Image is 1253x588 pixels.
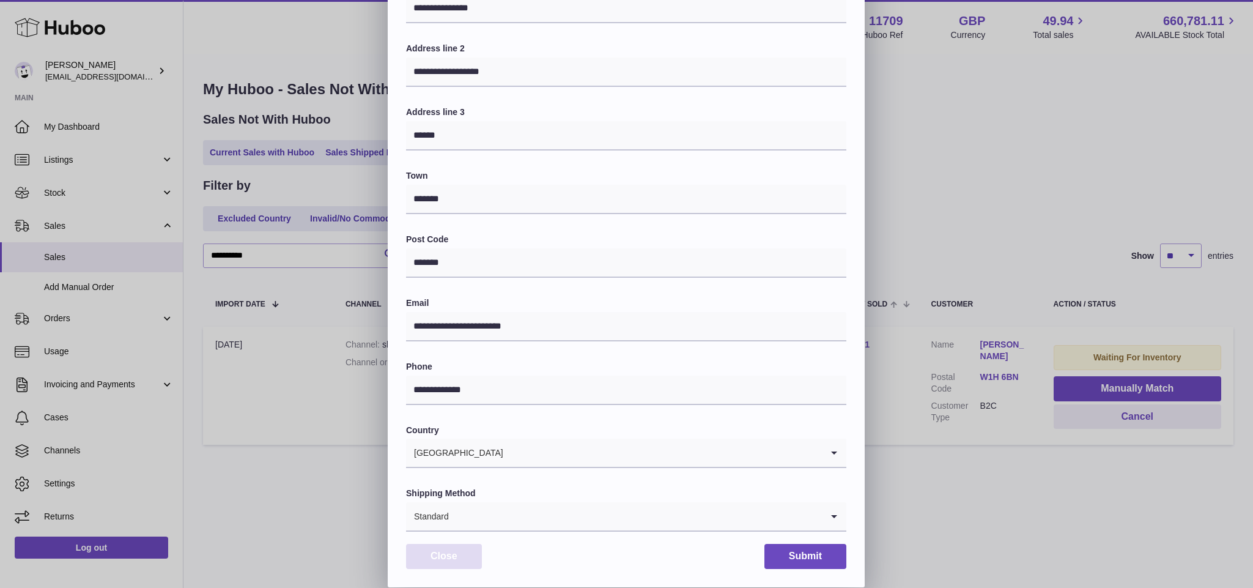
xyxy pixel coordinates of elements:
[406,439,504,467] span: [GEOGRAPHIC_DATA]
[406,297,846,309] label: Email
[406,234,846,245] label: Post Code
[406,544,482,569] button: Close
[406,106,846,118] label: Address line 3
[406,170,846,182] label: Town
[406,502,449,530] span: Standard
[406,488,846,499] label: Shipping Method
[764,544,846,569] button: Submit
[504,439,822,467] input: Search for option
[406,502,846,532] div: Search for option
[406,439,846,468] div: Search for option
[406,425,846,436] label: Country
[406,361,846,373] label: Phone
[406,43,846,54] label: Address line 2
[449,502,822,530] input: Search for option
